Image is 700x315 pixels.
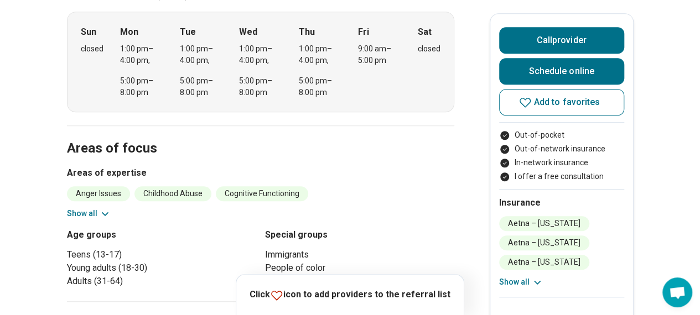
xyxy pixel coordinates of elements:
[499,129,624,182] ul: Payment options
[499,276,543,288] button: Show all
[216,186,308,201] li: Cognitive Functioning
[499,27,624,54] button: Callprovider
[499,157,624,169] li: In-network insurance
[499,58,624,85] a: Schedule online
[239,75,282,98] div: 5:00 pm – 8:00 pm
[67,113,454,158] h2: Areas of focus
[299,25,315,39] strong: Thu
[120,75,163,98] div: 5:00 pm – 8:00 pm
[67,166,454,180] h3: Areas of expertise
[499,129,624,141] li: Out-of-pocket
[534,98,600,107] span: Add to favorites
[499,89,624,116] button: Add to favorites
[81,43,103,55] div: closed
[120,43,163,66] div: 1:00 pm – 4:00 pm ,
[418,43,440,55] div: closed
[358,43,401,66] div: 9:00 am – 5:00 pm
[180,43,222,66] div: 1:00 pm – 4:00 pm ,
[67,261,256,275] li: Young adults (18-30)
[67,186,130,201] li: Anger Issues
[499,235,589,250] li: Aetna – [US_STATE]
[239,25,257,39] strong: Wed
[299,75,341,98] div: 5:00 pm – 8:00 pm
[499,216,589,231] li: Aetna – [US_STATE]
[499,255,589,270] li: Aetna – [US_STATE]
[499,143,624,155] li: Out-of-network insurance
[120,25,138,39] strong: Mon
[67,228,256,242] h3: Age groups
[358,25,369,39] strong: Fri
[239,43,282,66] div: 1:00 pm – 4:00 pm ,
[180,25,196,39] strong: Tue
[67,12,454,112] div: When does the program meet?
[67,275,256,288] li: Adults (31-64)
[180,75,222,98] div: 5:00 pm – 8:00 pm
[250,288,450,302] p: Click icon to add providers to the referral list
[265,261,454,275] li: People of color
[81,25,96,39] strong: Sun
[67,208,111,219] button: Show all
[662,277,692,307] a: Open chat
[134,186,211,201] li: Childhood Abuse
[499,171,624,182] li: I offer a free consultation
[499,196,624,209] h2: Insurance
[418,25,432,39] strong: Sat
[265,228,454,242] h3: Special groups
[67,248,256,261] li: Teens (13-17)
[299,43,341,66] div: 1:00 pm – 4:00 pm ,
[265,248,454,261] li: Immigrants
